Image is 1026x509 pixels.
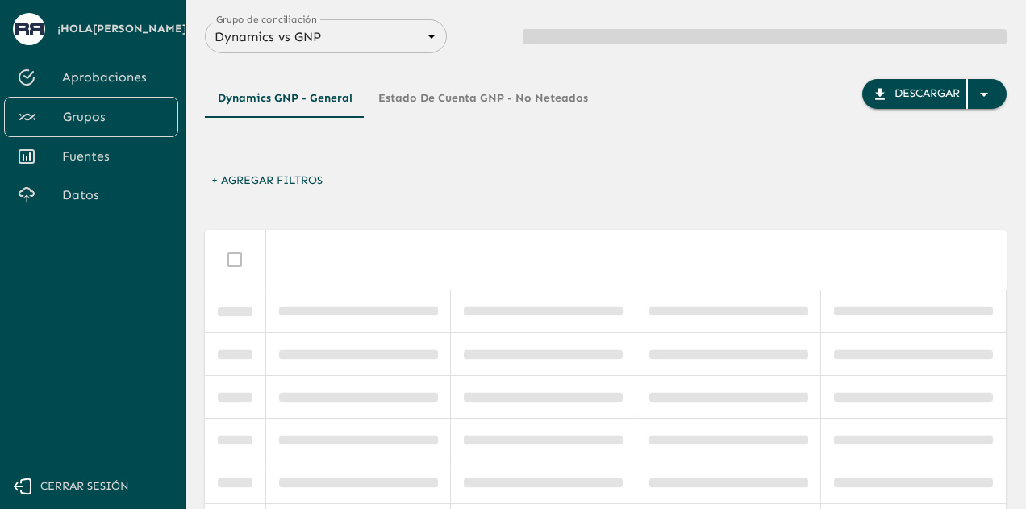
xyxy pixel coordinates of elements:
img: avatar [15,23,44,35]
span: Fuentes [62,147,165,166]
span: Datos [62,186,165,205]
a: Aprobaciones [4,58,178,97]
button: + Agregar Filtros [205,166,329,196]
a: Grupos [4,97,178,137]
button: Estado de Cuenta GNP - No Neteados [365,79,601,118]
a: Datos [4,176,178,215]
span: Grupos [63,107,165,127]
div: Tipos de Movimientos [205,79,601,118]
div: Descargar [895,84,960,104]
a: Fuentes [4,137,178,176]
span: Aprobaciones [62,68,165,87]
button: Dynamics GNP - General [205,79,365,118]
span: ¡Hola [PERSON_NAME] ! [57,19,190,40]
span: Cerrar sesión [40,477,129,497]
label: Grupo de conciliación [216,12,317,26]
button: Descargar [862,79,1007,109]
div: Dynamics vs GNP [205,25,447,48]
